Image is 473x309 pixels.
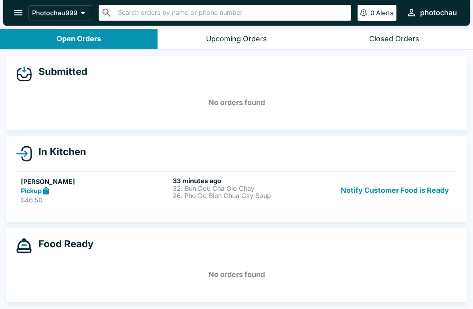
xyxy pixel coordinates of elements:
[32,9,77,17] p: Photochau999
[173,177,321,185] h6: 33 minutes ago
[173,185,321,192] p: 32. Bun Dou Cha Gio Chay
[32,146,86,158] h4: In Kitchen
[420,8,457,18] div: photochau
[32,238,93,250] h4: Food Ready
[21,187,42,195] strong: Pickup
[28,5,92,20] button: Photochau999
[370,9,374,17] p: 0
[21,196,170,204] p: $46.50
[32,66,87,78] h4: Submitted
[173,192,321,199] p: 26. Pho Do Bien Chua Cay Soup
[16,172,457,209] a: [PERSON_NAME]Pickup$46.5033 minutes ago32. Bun Dou Cha Gio Chay26. Pho Do Bien Chua Cay SoupNotif...
[338,177,452,204] button: Notify Customer Food is Ready
[376,9,393,17] p: Alerts
[403,4,460,21] button: photochau
[115,7,348,18] input: Search orders by name or phone number
[57,34,101,44] div: Open Orders
[21,177,170,186] h5: [PERSON_NAME]
[16,260,457,289] h5: No orders found
[16,88,457,117] h5: No orders found
[369,34,419,44] div: Closed Orders
[206,34,267,44] div: Upcoming Orders
[8,2,28,23] button: open drawer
